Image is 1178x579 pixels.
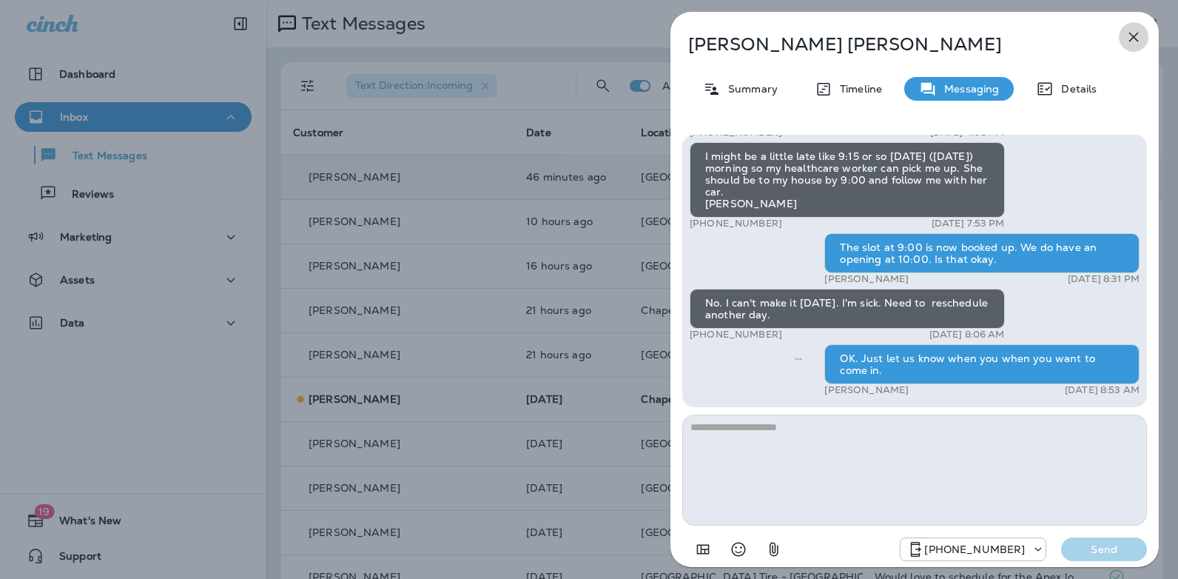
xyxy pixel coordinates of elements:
[824,273,909,285] p: [PERSON_NAME]
[688,34,1092,55] p: [PERSON_NAME] [PERSON_NAME]
[832,83,882,95] p: Timeline
[901,540,1046,558] div: +1 (984) 409-9300
[937,83,999,95] p: Messaging
[688,535,718,564] button: Add in a premade template
[721,83,778,95] p: Summary
[824,384,909,396] p: [PERSON_NAME]
[824,233,1140,273] div: The slot at 9:00 is now booked up. We do have an opening at 10:00. Is that okay.
[690,329,782,341] p: [PHONE_NUMBER]
[690,142,1005,218] div: I might be a little late like 9:15 or so [DATE] ([DATE]) morning so my healthcare worker can pick...
[690,218,782,230] p: [PHONE_NUMBER]
[795,351,802,364] span: Sent
[932,218,1005,230] p: [DATE] 7:53 PM
[1054,83,1097,95] p: Details
[724,535,753,564] button: Select an emoji
[824,344,1140,384] div: OK. Just let us know when you when you want to come in.
[929,329,1005,341] p: [DATE] 8:06 AM
[1068,273,1140,285] p: [DATE] 8:31 PM
[1065,384,1140,396] p: [DATE] 8:53 AM
[924,543,1025,555] p: [PHONE_NUMBER]
[690,289,1005,329] div: No. I can't make it [DATE]. I'm sick. Need to reschedule another day.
